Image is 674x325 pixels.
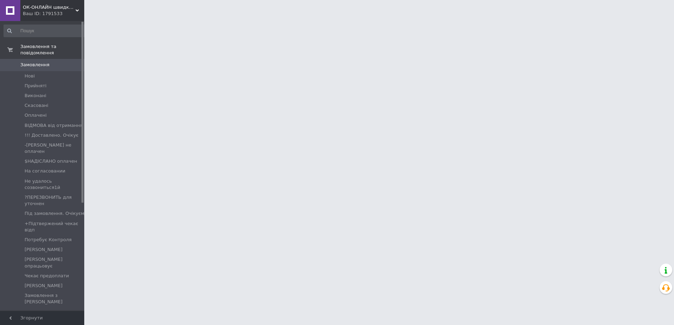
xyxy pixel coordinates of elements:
span: Замовлення та повідомлення [20,43,84,56]
span: [PERSON_NAME] [25,283,62,289]
span: ВІДМОВА від отримання [25,122,83,129]
span: [PERSON_NAME] [25,246,62,253]
div: Ваш ID: 1791533 [23,11,84,17]
span: Потребує Контроля [25,237,72,243]
span: -[PERSON_NAME] не оплачен [25,142,86,155]
span: Не удалось созвониться1й [25,178,86,191]
span: Замовлення [20,62,49,68]
span: ?ПЕРЕЗВОНИТЬ для уточнен [25,194,86,207]
span: Оплачені [25,112,47,119]
span: Виконані [25,93,46,99]
span: [PERSON_NAME] опрацьовує [25,256,86,269]
span: Під замовлення. Очікуєм [25,210,84,217]
span: $НАДІСЛАНО оплачен [25,158,77,164]
span: !!! Доставлено. Очікує [25,132,78,138]
span: ОК-ОНЛАЙН швидко та якісно [23,4,75,11]
span: +Підтвержений чекає відп [25,221,86,233]
span: Прийняті [25,83,46,89]
input: Пошук [4,25,87,37]
span: Нові [25,73,35,79]
span: На согласовании [25,168,65,174]
span: Чекає предоплати [25,273,69,279]
span: Скасовані [25,102,48,109]
span: Замовлення з [PERSON_NAME] [25,292,86,305]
